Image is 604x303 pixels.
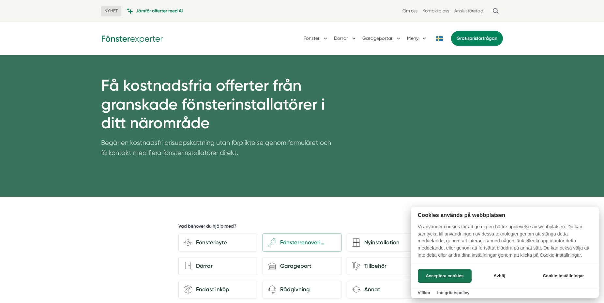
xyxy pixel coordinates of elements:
button: Acceptera cookies [418,269,472,283]
a: Villkor [418,290,430,295]
button: Cookie-inställningar [535,269,592,283]
h2: Cookies används på webbplatsen [411,212,599,218]
p: Vi använder cookies för att ge dig en bättre upplevelse av webbplatsen. Du kan samtycka till anvä... [411,223,599,263]
button: Avböj [474,269,525,283]
a: Integritetspolicy [437,290,469,295]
